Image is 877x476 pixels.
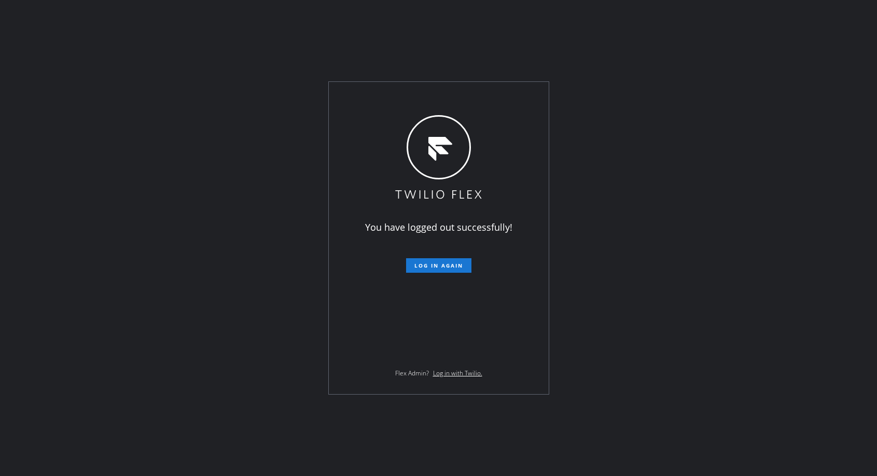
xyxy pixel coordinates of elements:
button: Log in again [406,258,471,273]
span: Log in again [414,262,463,269]
span: Flex Admin? [395,369,429,377]
a: Log in with Twilio. [433,369,482,377]
span: You have logged out successfully! [365,221,512,233]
